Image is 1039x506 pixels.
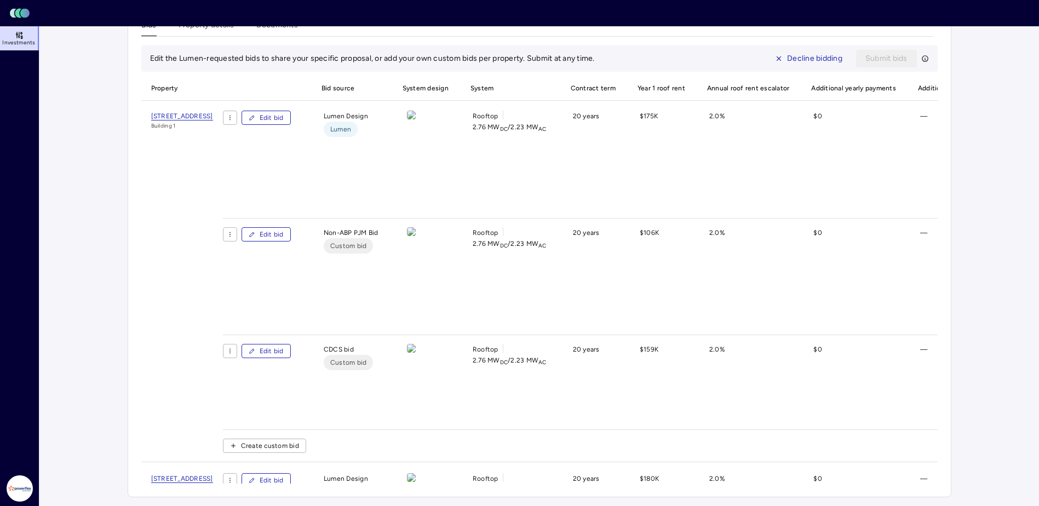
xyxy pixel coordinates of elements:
span: Building 1 [151,122,213,130]
span: Edit the Lumen-requested bids to share your specific proposal, or add your own custom bids per pr... [150,54,595,63]
button: Submit bids [856,50,917,67]
span: Contract term [564,76,622,100]
button: Edit bid [242,227,291,242]
span: Custom bid [330,240,367,251]
div: 2.0% [701,227,796,326]
span: Rooftop [473,344,498,355]
div: $0 [805,111,903,209]
button: Edit bid [242,344,291,358]
div: — [911,111,997,209]
span: System design [396,76,455,100]
span: Submit bids [865,53,908,65]
span: Edit bid [260,475,284,486]
button: Documents [256,19,298,36]
sub: AC [538,359,547,366]
span: Additional yearly payments [805,76,903,100]
sub: DC [500,242,508,249]
div: 20 years [564,227,622,326]
button: Edit bid [242,111,291,125]
div: Lumen Design [315,111,387,209]
div: 2.0% [701,344,796,421]
span: Edit bid [260,112,284,123]
a: [STREET_ADDRESS] [151,473,213,484]
img: view [407,344,416,353]
div: $0 [805,227,903,326]
button: Decline bidding [766,50,852,67]
img: Powerflex [7,475,33,502]
span: [STREET_ADDRESS] [151,475,213,483]
span: 2.76 MW / 2.23 MW [473,122,547,133]
span: System [464,76,555,100]
div: — [911,344,997,421]
a: [STREET_ADDRESS] [151,111,213,122]
img: view [407,227,416,236]
span: Edit bid [260,229,284,240]
div: $106K [631,227,692,326]
img: view [407,473,416,482]
span: Rooftop [473,227,498,238]
button: Bids [141,19,157,36]
span: Bid source [315,76,387,100]
span: Annual roof rent escalator [701,76,796,100]
div: — [911,227,997,326]
span: Year 1 roof rent [631,76,692,100]
span: [STREET_ADDRESS] [151,112,213,120]
span: Custom bid [330,357,367,368]
img: view [407,111,416,119]
span: Additional yearly terms [911,76,997,100]
sub: AC [538,242,547,249]
span: Edit bid [260,346,284,357]
button: Edit bid [242,473,291,487]
div: 20 years [564,111,622,209]
span: 2.76 MW / 2.23 MW [473,355,547,366]
div: 2.0% [701,111,796,209]
span: Investments [2,39,35,46]
sub: DC [500,359,508,366]
div: 20 years [564,344,622,421]
button: Property details [179,19,234,36]
span: Lumen [330,124,351,135]
span: Decline bidding [787,53,842,65]
span: 2.76 MW / 2.23 MW [473,238,547,249]
div: $0 [805,344,903,421]
span: Rooftop [473,111,498,122]
button: Create custom bid [223,439,306,453]
div: Non-ABP PJM Bid [315,227,387,326]
span: Create custom bid [241,440,299,451]
span: Property [141,76,223,100]
span: Rooftop [473,473,498,484]
sub: DC [500,125,508,133]
div: $175K [631,111,692,209]
div: $159K [631,344,692,421]
sub: AC [538,125,547,133]
div: CDCS bid [315,344,387,421]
